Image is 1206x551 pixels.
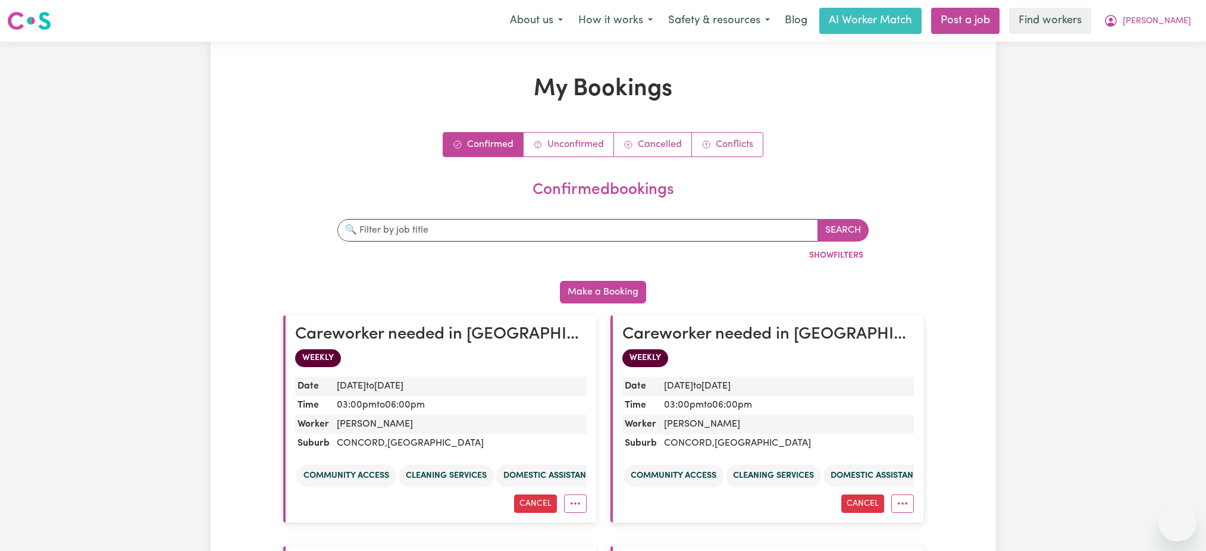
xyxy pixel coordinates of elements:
img: Careseekers logo [7,10,51,32]
a: Cancelled bookings [614,133,692,156]
a: AI Worker Match [819,8,922,34]
h2: Careworker needed in Concord NSW [295,325,587,345]
li: Cleaning services [399,465,494,487]
li: Community access [296,465,396,487]
span: WEEKLY [622,349,668,367]
button: More options [891,494,914,513]
dt: Date [295,377,332,396]
button: About us [502,8,571,33]
button: How it works [571,8,660,33]
dd: CONCORD , [GEOGRAPHIC_DATA] [659,434,914,453]
li: Domestic assistance (light duties only) [496,465,691,487]
dt: Suburb [622,434,659,453]
button: ShowFilters [804,246,869,265]
li: Cleaning services [726,465,821,487]
a: Blog [778,8,815,34]
h2: confirmed bookings [288,181,919,200]
dd: [DATE] [332,377,587,396]
h2: Careworker needed in Concord NSW [622,325,914,345]
dd: [DATE] [659,377,914,396]
dd: CONCORD , [GEOGRAPHIC_DATA] [332,434,587,453]
dt: Worker [295,415,332,434]
button: Make a Booking [560,281,646,303]
iframe: Button to launch messaging window, conversation in progress [1158,503,1196,541]
div: WEEKLY booking [622,349,914,367]
dd: 03:00pm to 06:00pm [332,396,587,415]
input: 🔍 Filter by job title [337,219,818,242]
span: WEEKLY [295,349,341,367]
button: More options [564,494,587,513]
h1: My Bookings [283,75,923,104]
span: to [DATE] [366,381,403,391]
a: Find workers [1009,8,1091,34]
a: Post a job [931,8,1000,34]
dd: 03:00pm to 06:00pm [659,396,914,415]
dt: Time [622,396,659,415]
a: Conflict bookings [692,133,763,156]
span: Show [809,251,834,260]
button: Cancel [514,494,557,513]
dt: Suburb [295,434,332,453]
dt: Time [295,396,332,415]
button: Cancel [841,494,884,513]
dt: Date [622,377,659,396]
a: Unconfirmed bookings [524,133,614,156]
button: Safety & resources [660,8,778,33]
span: to [DATE] [693,381,731,391]
dd: [PERSON_NAME] [659,415,914,434]
div: WEEKLY booking [295,349,587,367]
button: My Account [1096,8,1199,33]
dt: Worker [622,415,659,434]
span: [PERSON_NAME] [1123,15,1191,28]
a: Confirmed bookings [443,133,524,156]
dd: [PERSON_NAME] [332,415,587,434]
a: Careseekers logo [7,7,51,35]
li: Community access [624,465,723,487]
li: Domestic assistance (light duties only) [823,465,1018,487]
button: Search [817,219,869,242]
